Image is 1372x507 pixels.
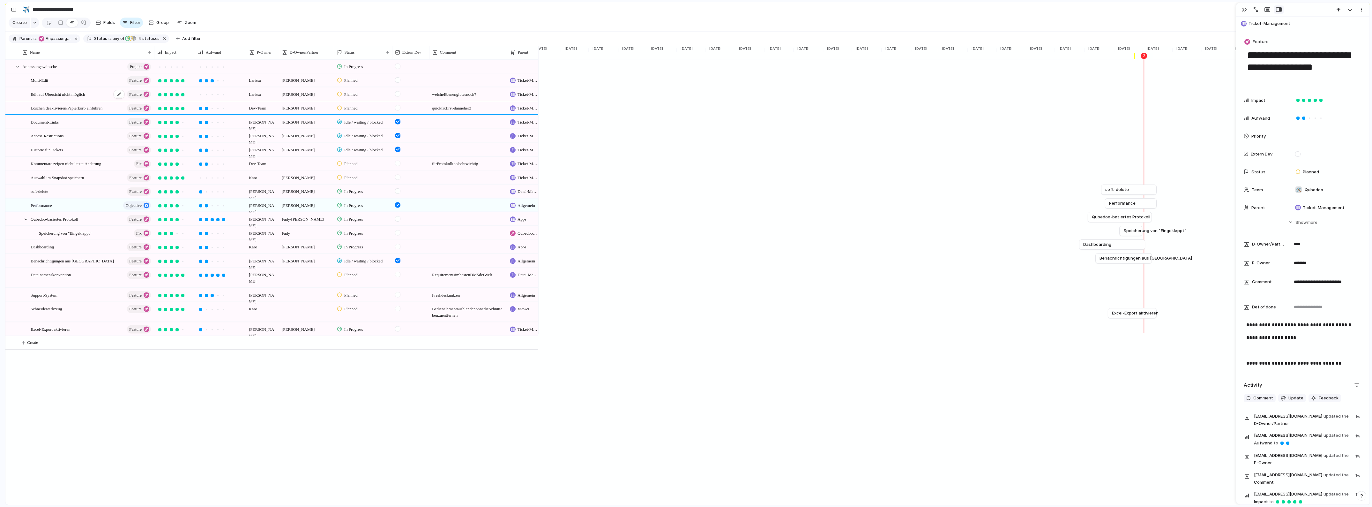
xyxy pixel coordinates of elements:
span: [PERSON_NAME] [246,226,279,243]
span: Zoom [185,19,196,26]
span: is [34,36,37,42]
span: Allgemein [518,258,535,264]
span: D-Owner/Partner [1252,241,1285,247]
button: Feature [127,173,151,182]
span: Dev-Team [246,157,279,167]
button: isany of [107,35,125,42]
h2: Activity [1244,382,1262,389]
button: objective [123,201,151,209]
span: [PERSON_NAME] [279,240,333,250]
span: Feature [129,270,142,279]
span: Dashboarding [31,243,54,250]
span: Excel-Export aktivieren [1112,310,1159,316]
span: D-Owner/Partner [1254,412,1352,427]
span: updated the [1324,432,1349,439]
span: Feature [129,243,142,252]
span: Ticket-Management [1303,205,1345,211]
span: Apps [518,216,526,223]
span: Feature [129,117,142,126]
span: Fix [136,159,142,168]
span: [PERSON_NAME] [246,322,279,339]
span: [PERSON_NAME] [279,199,333,208]
button: Feature [127,118,151,126]
span: Ticket-Management [1249,20,1367,27]
span: [DATE] [589,46,607,51]
button: Feature [127,132,151,140]
span: Document-Links [31,118,59,125]
span: Comment [1253,395,1273,401]
span: Excel-Export aktivieren [31,325,71,332]
button: Filter [120,18,143,28]
span: Feature [129,145,142,154]
span: Anpassungswünsche [22,63,57,70]
span: Dashboarding [1083,241,1111,248]
span: [PERSON_NAME] [246,143,279,159]
button: Anpassungswünsche [37,35,72,42]
span: [PERSON_NAME] [279,254,333,264]
span: Feature [129,291,142,299]
span: Filter [130,19,140,26]
span: quick fix first - dann eher 3 [429,102,507,111]
span: Benachrichtigungen aus [GEOGRAPHIC_DATA] [31,257,114,264]
span: Planned [344,161,358,167]
span: [DATE] [1143,46,1161,51]
span: [PERSON_NAME] [246,288,279,305]
span: 1w [1355,412,1362,420]
span: Datei-Management [518,272,538,278]
span: Requirements im besten DMS der Welt [429,268,507,278]
span: Ticket-Management [518,77,538,84]
button: Feature [127,104,151,112]
span: soft-delete [1105,186,1129,193]
button: Feature [127,146,151,154]
span: [PERSON_NAME] [279,171,333,181]
span: Idle / waiting / blocked [344,119,383,125]
button: Feature [127,325,151,333]
span: 4 [137,36,142,41]
span: Ticket-Management [518,147,538,153]
span: [DATE] [561,46,579,51]
a: Dashboarding [1083,240,1141,249]
span: Planned [344,91,358,97]
a: Qubedoo-basiertes Protokoll [1092,212,1148,222]
span: [DATE] [1026,46,1044,51]
span: Qubedoo-basiertes Protokoll [1092,214,1150,220]
span: [DATE] [938,46,956,51]
span: Aufwand [1254,432,1352,447]
span: Viewer [518,306,529,312]
span: [EMAIL_ADDRESS][DOMAIN_NAME] [1254,413,1322,420]
span: Priority [1251,133,1266,140]
span: In Progress [344,244,363,250]
button: 4 statuses [125,35,161,42]
span: Planned [344,105,358,111]
span: Ticket-Management [518,91,538,97]
button: Feature [127,305,151,313]
span: P-Owner [1252,260,1270,266]
span: [DATE] [852,46,870,51]
span: Feature [129,305,142,314]
span: to [1269,499,1274,505]
button: Create [9,18,30,28]
span: Parent [1251,205,1265,211]
button: Fix [134,160,151,168]
span: updated the [1324,413,1349,420]
span: Show [1295,219,1307,226]
span: statuses [137,36,160,42]
div: ✈️ [23,5,30,14]
span: Bedienelement ausblenden ohne die Schnitteben zu entfernen [429,302,507,319]
span: [PERSON_NAME] [279,185,333,195]
span: Freshdesk nutzen [429,288,507,298]
span: [DATE] [1055,46,1073,51]
span: [DATE] [882,46,899,51]
button: Ticket-Management [1239,19,1367,29]
span: 1w [1355,452,1362,459]
button: Projekt [127,63,151,71]
button: Feature [1243,37,1271,47]
span: [DATE] [1231,46,1249,51]
button: Feature [127,271,151,279]
span: Update [1288,395,1303,401]
span: updated the [1324,491,1349,497]
span: Support-System [31,291,57,298]
span: [EMAIL_ADDRESS][DOMAIN_NAME] [1254,491,1322,497]
span: Feature [129,173,142,182]
span: Dateinamenskonvention [31,271,71,278]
